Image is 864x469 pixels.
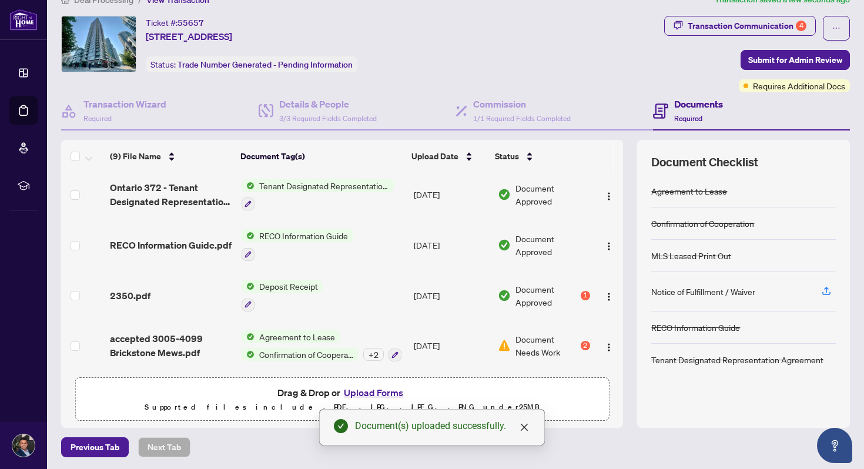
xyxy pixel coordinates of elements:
img: Status Icon [242,229,254,242]
h4: Details & People [279,97,377,111]
button: Logo [600,185,618,204]
span: 55657 [178,18,204,28]
img: Document Status [498,239,511,252]
button: Logo [600,286,618,305]
span: Document Approved [515,283,578,309]
span: Requires Additional Docs [753,79,845,92]
button: Status IconTenant Designated Representation Agreement [242,179,394,211]
span: Upload Date [411,150,458,163]
span: Deposit Receipt [254,280,323,293]
span: Submit for Admin Review [748,51,842,69]
button: Logo [600,336,618,355]
button: Next Tab [138,437,190,457]
span: Status [495,150,519,163]
img: Profile Icon [12,434,35,457]
img: logo [9,9,38,31]
h4: Documents [674,97,723,111]
span: Required [674,114,702,123]
span: [STREET_ADDRESS] [146,29,232,43]
th: (9) File Name [105,140,236,173]
div: 2 [581,341,590,350]
span: 1/1 Required Fields Completed [473,114,571,123]
span: Ontario 372 - Tenant Designated Representation Agreement - Authority for Lease or Purchase.pdf [110,180,232,209]
td: [DATE] [409,321,493,371]
img: Status Icon [242,348,254,361]
span: (9) File Name [110,150,161,163]
span: RECO Information Guide [254,229,353,242]
img: Status Icon [242,280,254,293]
th: Status [490,140,591,173]
button: Status IconRECO Information Guide [242,229,353,261]
td: [DATE] [409,170,493,220]
a: Close [518,421,531,434]
img: Logo [604,242,614,251]
div: Notice of Fulfillment / Waiver [651,285,755,298]
img: IMG-W12392852_1.jpg [62,16,136,72]
span: Required [83,114,112,123]
div: Document(s) uploaded successfully. [355,419,530,433]
span: 3/3 Required Fields Completed [279,114,377,123]
th: Document Tag(s) [236,140,407,173]
img: Logo [604,343,614,352]
img: Logo [604,292,614,301]
span: Document Checklist [651,154,758,170]
div: 1 [581,291,590,300]
button: Status IconAgreement to LeaseStatus IconConfirmation of Cooperation+2 [242,330,401,362]
div: MLS Leased Print Out [651,249,731,262]
img: Document Status [498,289,511,302]
img: Document Status [498,188,511,201]
p: Supported files include .PDF, .JPG, .JPEG, .PNG under 25 MB [83,400,601,414]
button: Open asap [817,428,852,463]
th: Upload Date [407,140,490,173]
span: check-circle [334,419,348,433]
img: Document Status [498,339,511,352]
button: Status IconDeposit Receipt [242,280,323,311]
h4: Commission [473,97,571,111]
span: Document Approved [515,182,590,207]
span: Previous Tab [71,438,119,457]
button: Upload Forms [340,385,407,400]
div: Status: [146,56,357,72]
span: ellipsis [832,24,840,32]
span: 2350.pdf [110,289,150,303]
span: Trade Number Generated - Pending Information [178,59,353,70]
span: Document Approved [515,232,590,258]
span: accepted 3005-4099 Brickstone Mews.pdf [110,331,232,360]
div: Tenant Designated Representation Agreement [651,353,823,366]
div: Transaction Communication [688,16,806,35]
span: RECO Information Guide.pdf [110,238,232,252]
button: Transaction Communication4 [664,16,816,36]
div: + 2 [363,348,384,361]
span: Agreement to Lease [254,330,340,343]
div: 4 [796,21,806,31]
span: Tenant Designated Representation Agreement [254,179,394,192]
button: Previous Tab [61,437,129,457]
div: Confirmation of Cooperation [651,217,754,230]
img: Logo [604,192,614,201]
h4: Transaction Wizard [83,97,166,111]
button: Submit for Admin Review [741,50,850,70]
div: Ticket #: [146,16,204,29]
td: [DATE] [409,220,493,270]
span: Drag & Drop or [277,385,407,400]
span: Document Needs Work [515,333,578,359]
img: Status Icon [242,179,254,192]
span: close [520,423,529,432]
button: Logo [600,236,618,254]
div: RECO Information Guide [651,321,740,334]
td: [DATE] [409,270,493,321]
img: Status Icon [242,330,254,343]
span: Drag & Drop orUpload FormsSupported files include .PDF, .JPG, .JPEG, .PNG under25MB [76,378,608,421]
div: Agreement to Lease [651,185,727,197]
span: Confirmation of Cooperation [254,348,359,361]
